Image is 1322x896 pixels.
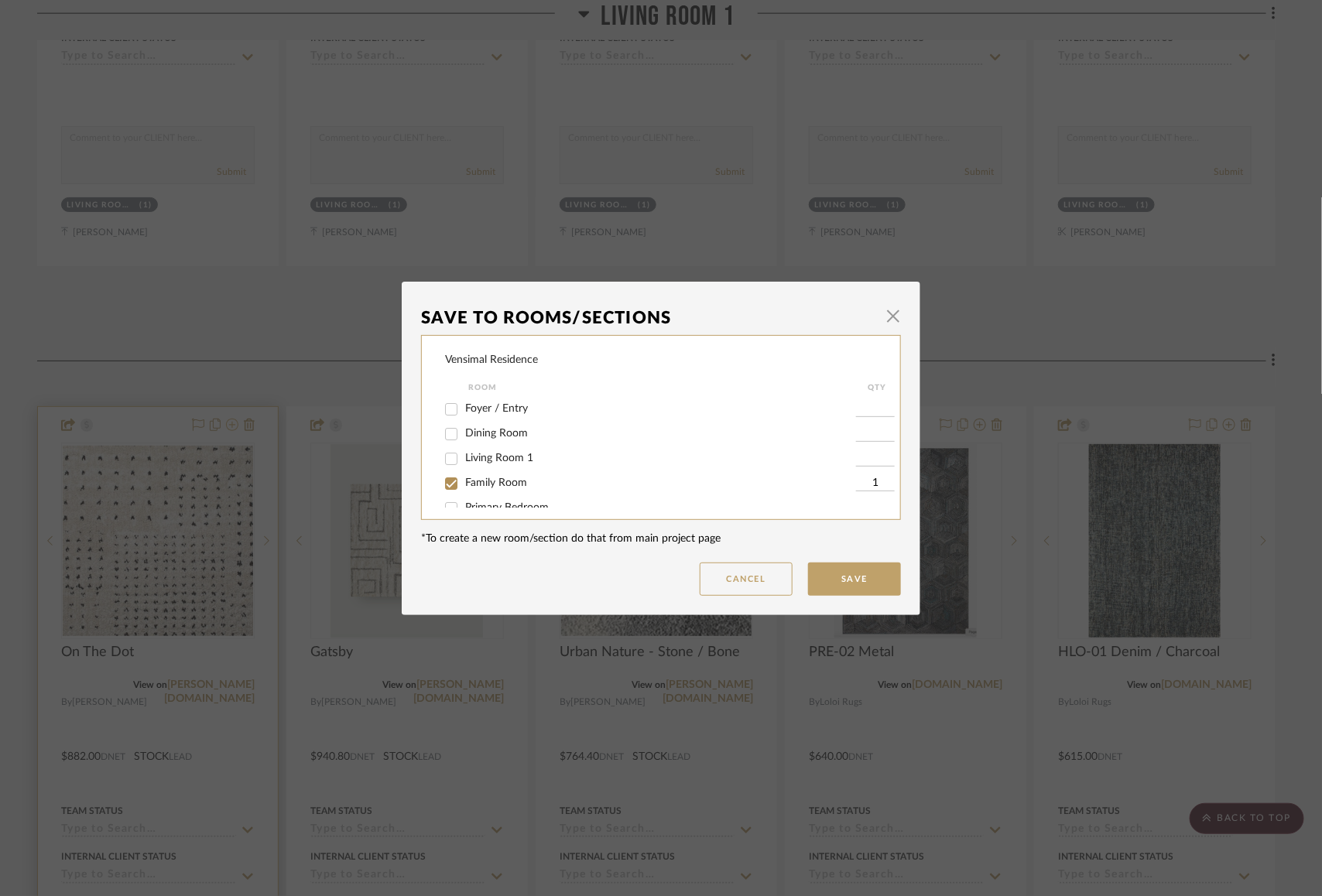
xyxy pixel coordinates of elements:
[465,477,527,488] span: Family Room
[421,301,878,335] div: Save To Rooms/Sections
[465,428,528,439] span: Dining Room
[421,301,901,335] dialog-header: Save To Rooms/Sections
[445,352,538,368] div: Vensimal Residence
[808,563,901,596] button: Save
[421,531,901,547] div: *To create a new room/section do that from main project page
[856,378,899,397] div: QTY
[465,453,533,463] span: Living Room 1
[468,378,856,397] div: Room
[465,403,528,414] span: Foyer / Entry
[878,301,909,332] button: Close
[465,502,549,513] span: Primary Bedroom
[700,563,793,596] button: Cancel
